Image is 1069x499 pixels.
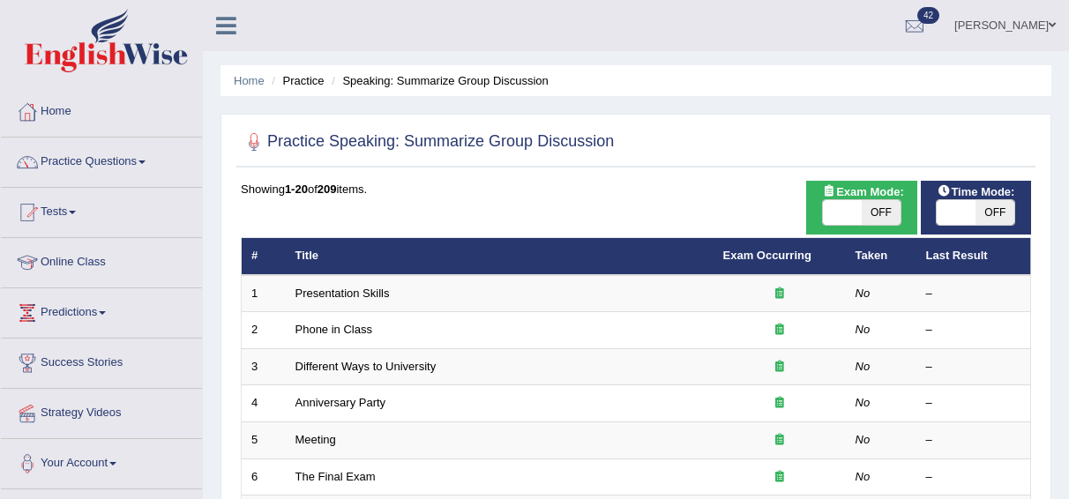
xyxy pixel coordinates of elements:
[267,72,324,89] li: Practice
[856,470,871,483] em: No
[856,287,871,300] em: No
[856,433,871,446] em: No
[723,286,836,302] div: Exam occurring question
[1,87,202,131] a: Home
[286,238,714,275] th: Title
[295,433,336,446] a: Meeting
[295,287,390,300] a: Presentation Skills
[242,348,286,385] td: 3
[295,360,437,373] a: Different Ways to University
[926,395,1021,412] div: –
[242,385,286,422] td: 4
[856,360,871,373] em: No
[1,389,202,433] a: Strategy Videos
[862,200,901,225] span: OFF
[856,323,871,336] em: No
[242,312,286,349] td: 2
[976,200,1014,225] span: OFF
[926,359,1021,376] div: –
[242,275,286,312] td: 1
[926,469,1021,486] div: –
[926,432,1021,449] div: –
[723,322,836,339] div: Exam occurring question
[295,323,372,336] a: Phone in Class
[242,458,286,495] td: 6
[723,432,836,449] div: Exam occurring question
[917,7,939,24] span: 42
[806,181,916,235] div: Show exams occurring in exams
[327,72,549,89] li: Speaking: Summarize Group Discussion
[856,396,871,409] em: No
[926,286,1021,302] div: –
[241,181,1031,197] div: Showing of items.
[916,238,1031,275] th: Last Result
[930,182,1021,201] span: Time Mode:
[723,359,836,376] div: Exam occurring question
[1,188,202,232] a: Tests
[1,238,202,282] a: Online Class
[242,238,286,275] th: #
[723,249,811,262] a: Exam Occurring
[234,74,265,87] a: Home
[295,470,376,483] a: The Final Exam
[926,322,1021,339] div: –
[723,469,836,486] div: Exam occurring question
[815,182,910,201] span: Exam Mode:
[723,395,836,412] div: Exam occurring question
[846,238,916,275] th: Taken
[242,422,286,459] td: 5
[241,129,614,155] h2: Practice Speaking: Summarize Group Discussion
[1,138,202,182] a: Practice Questions
[1,288,202,332] a: Predictions
[318,182,337,196] b: 209
[295,396,386,409] a: Anniversary Party
[1,439,202,483] a: Your Account
[285,182,308,196] b: 1-20
[1,339,202,383] a: Success Stories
